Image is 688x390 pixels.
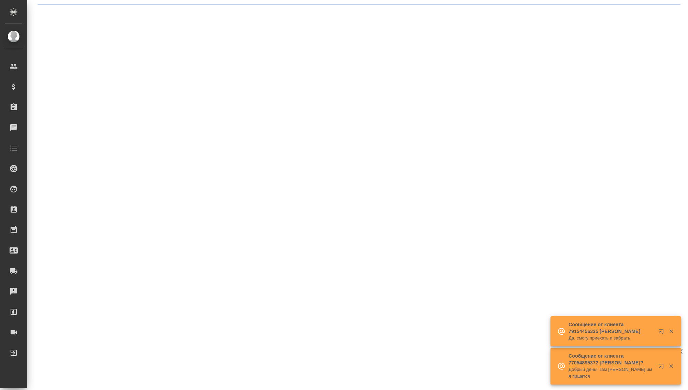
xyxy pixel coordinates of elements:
[664,363,678,369] button: Закрыть
[569,366,654,380] p: Добрый день! Там [PERSON_NAME] имя пишется
[569,335,654,342] p: Да, смогу приехать и забрать
[654,324,671,341] button: Открыть в новой вкладке
[654,359,671,376] button: Открыть в новой вкладке
[664,328,678,334] button: Закрыть
[569,321,654,335] p: Сообщение от клиента 79154456335 [PERSON_NAME]
[569,352,654,366] p: Сообщение от клиента 77054895372 [PERSON_NAME]?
